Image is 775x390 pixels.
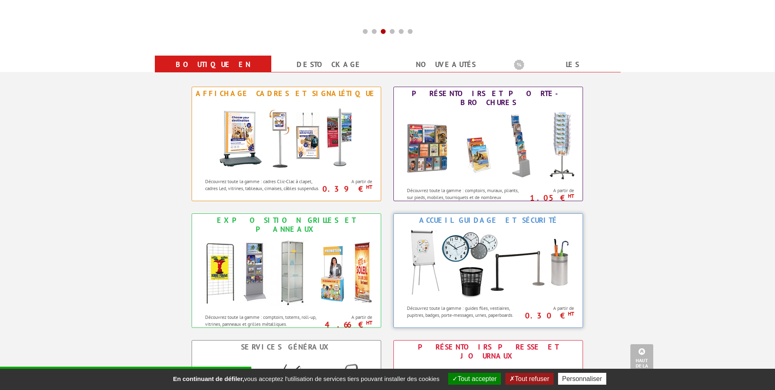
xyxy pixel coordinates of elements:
div: Services Généraux [194,343,379,352]
p: Découvrez toute la gamme : cadres Clic-Clac à clapet, cadres Led, vitrines, tableaux, cimaises, c... [205,178,322,192]
b: Les promotions [514,57,616,74]
p: 0.30 € [522,313,574,318]
div: Accueil Guidage et Sécurité [396,216,581,225]
p: Découvrez toute la gamme : guides files, vestiaires, pupitres, badges, porte-messages, urnes, pap... [407,305,523,318]
span: vous acceptez l'utilisation de services tiers pouvant installer des cookies [169,375,443,382]
a: Boutique en ligne [165,57,261,87]
button: Tout accepter [448,373,501,385]
a: Destockage [281,57,378,72]
a: Les promotions [514,57,611,87]
a: Haut de la page [630,344,653,378]
img: Exposition Grilles et Panneaux [197,236,376,309]
div: Exposition Grilles et Panneaux [194,216,379,234]
a: Exposition Grilles et Panneaux Exposition Grilles et Panneaux Découvrez toute la gamme : comptoir... [192,213,381,328]
button: Personnaliser (fenêtre modale) [558,373,606,385]
span: A partir de [324,314,373,321]
sup: HT [366,319,372,326]
img: Présentoirs et Porte-brochures [398,109,578,183]
button: Tout refuser [505,373,553,385]
img: Accueil Guidage et Sécurité [398,227,578,300]
span: A partir de [324,178,373,185]
sup: HT [568,310,574,317]
span: A partir de [526,187,574,194]
div: Affichage Cadres et Signalétique [194,89,379,98]
sup: HT [366,184,372,191]
div: Présentoirs Presse et Journaux [396,343,581,361]
p: 0.39 € [320,186,373,191]
p: Découvrez toute la gamme : comptoirs, muraux, pliants, sur pieds, mobiles, tourniquets et de nomb... [407,187,523,208]
p: 1.05 € [522,195,574,200]
a: nouveautés [398,57,494,72]
a: Présentoirs et Porte-brochures Présentoirs et Porte-brochures Découvrez toute la gamme : comptoir... [393,87,583,201]
img: Affichage Cadres et Signalétique [211,100,362,174]
a: Affichage Cadres et Signalétique Affichage Cadres et Signalétique Découvrez toute la gamme : cadr... [192,87,381,201]
p: Découvrez toute la gamme : comptoirs, totems, roll-up, vitrines, panneaux et grilles métalliques. [205,314,322,327]
a: Accueil Guidage et Sécurité Accueil Guidage et Sécurité Découvrez toute la gamme : guides files, ... [393,213,583,328]
div: Présentoirs et Porte-brochures [396,89,581,107]
p: 4.66 € [320,322,373,327]
sup: HT [568,193,574,199]
span: A partir de [526,305,574,312]
strong: En continuant de défiler, [173,375,244,382]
